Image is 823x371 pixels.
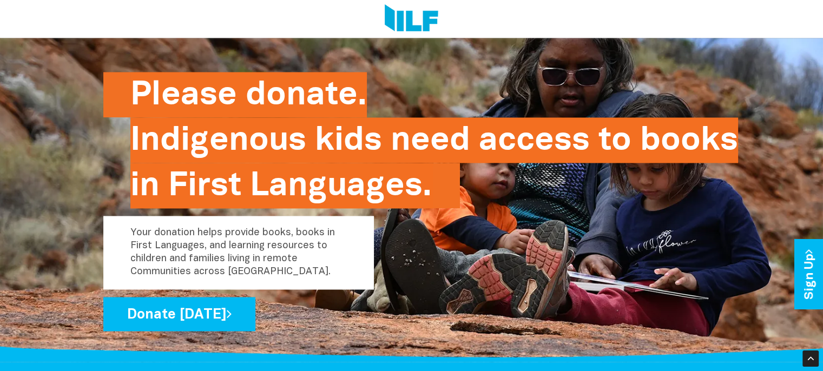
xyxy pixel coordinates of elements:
img: Logo [385,4,438,34]
p: Your donation helps provide books, books in First Languages, and learning resources to children a... [103,216,374,289]
h2: Please donate. Indigenous kids need access to books in First Languages. [130,72,738,208]
div: Scroll Back to Top [802,350,819,367]
a: Donate [DATE] [103,297,255,331]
